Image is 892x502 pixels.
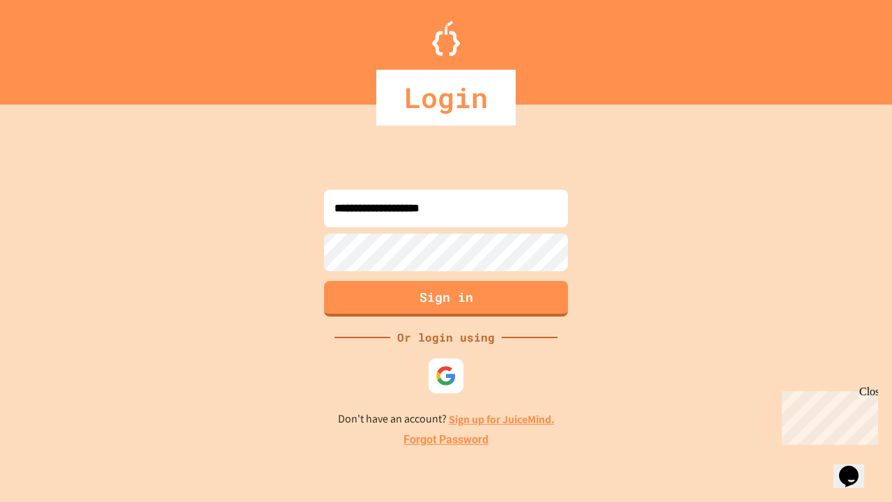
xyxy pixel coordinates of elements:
div: Login [376,70,516,125]
iframe: chat widget [776,386,878,445]
iframe: chat widget [833,446,878,488]
div: Or login using [390,329,502,346]
img: Logo.svg [432,21,460,56]
p: Don't have an account? [338,411,555,428]
img: google-icon.svg [436,365,456,386]
div: Chat with us now!Close [6,6,96,89]
button: Sign in [324,281,568,317]
a: Sign up for JuiceMind. [449,412,555,427]
a: Forgot Password [403,432,489,448]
